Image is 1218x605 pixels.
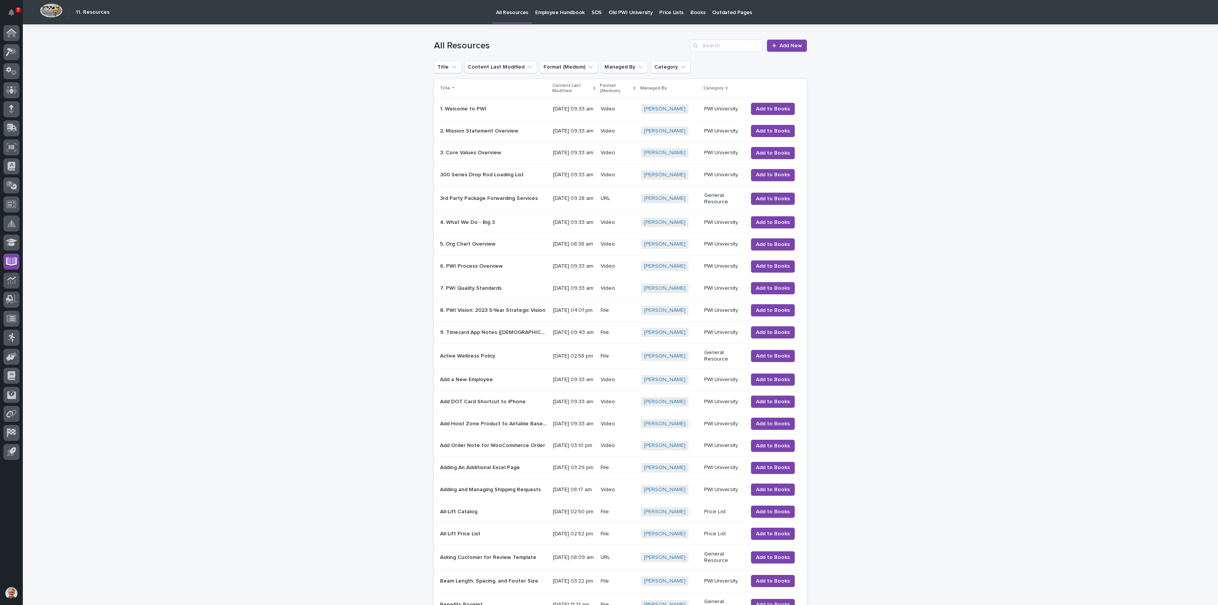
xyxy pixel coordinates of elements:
p: [DATE] 09:33 am [553,263,594,270]
p: Video [601,219,635,226]
span: Add to Books [756,126,790,136]
span: Add to Books [756,529,790,538]
p: File [601,353,635,359]
span: Add to Books [756,553,790,562]
p: Video [601,172,635,178]
tr: All-Lift CatalogAll-Lift Catalog [DATE] 02:50 pmFile[PERSON_NAME] Price ListAdd to Books [434,501,807,523]
button: Add to Books [751,169,795,181]
p: Video [601,285,635,292]
p: File [601,329,635,336]
tr: Add Order Note for WooCommerce OrderAdd Order Note for WooCommerce Order [DATE] 03:10 pmVideo[PER... [434,435,807,457]
p: [DATE] 09:43 am [553,329,594,336]
button: Add to Books [751,103,795,115]
p: Active Wellness Policy [440,351,497,359]
p: PWI University [704,421,742,427]
p: PWI University [704,329,742,336]
a: [PERSON_NAME] [644,241,686,247]
a: [PERSON_NAME] [644,285,686,292]
button: Add to Books [751,304,795,316]
p: Video [601,377,635,383]
span: Add to Books [756,485,790,494]
p: Beam Length, Spacing, and Footer Size [440,576,540,584]
p: [DATE] 09:28 am [553,195,594,202]
p: Price List [704,531,742,537]
p: Video [601,421,635,427]
button: Managed By [601,61,648,73]
tr: Add a New EmployeeAdd a New Employee [DATE] 09:33 amVideo[PERSON_NAME] PWI UniversityAdd to Books [434,369,807,391]
p: [DATE] 04:01 pm [553,307,594,314]
p: [DATE] 03:22 pm [553,578,594,584]
a: [PERSON_NAME] [644,353,686,359]
span: Add to Books [756,397,790,406]
button: Add to Books [751,418,795,430]
button: Add to Books [751,147,795,159]
p: 2. Mission Statement Overview [440,126,520,134]
p: File [601,465,635,471]
p: Add Order Note for WooCommerce Order [440,441,547,449]
p: Video [601,128,635,134]
a: [PERSON_NAME] [644,509,686,515]
p: PWI University [704,128,742,134]
p: General Resource [704,192,742,205]
p: Adding An Additional Excel Page [440,463,521,471]
button: Add to Books [751,506,795,518]
tr: Beam Length, Spacing, and Footer SizeBeam Length, Spacing, and Footer Size [DATE] 03:22 pmFile[PE... [434,570,807,592]
tr: 3rd Party Package Forwarding Services3rd Party Package Forwarding Services [DATE] 09:28 amURL[PER... [434,186,807,211]
button: Add to Books [751,125,795,137]
span: Add to Books [756,463,790,472]
span: Add to Books [756,328,790,337]
p: [DATE] 03:29 pm [553,465,594,471]
p: [DATE] 09:33 am [553,377,594,383]
p: 1. Welcome to PWI [440,104,488,112]
p: 9. Timecard App Notes (Hourly Employees Only) [440,328,548,336]
a: [PERSON_NAME] [644,377,686,383]
p: PWI University [704,263,742,270]
p: Video [601,399,635,405]
span: Add to Books [756,148,790,158]
p: [DATE] 08:38 am [553,241,594,247]
p: PWI University [704,465,742,471]
p: 3. Core Values Overview [440,148,503,156]
button: Add to Books [751,238,795,251]
p: PWI University [704,150,742,156]
p: PWI University [704,442,742,449]
p: URL [601,195,635,202]
p: Format (Medium) [600,81,631,96]
p: Asking Customer for Review Template [440,553,538,561]
span: Add to Books [756,375,790,384]
tr: 8. PWI Vision: 2023 5-Year Strategic Vision8. PWI Vision: 2023 5-Year Strategic Vision [DATE] 04:... [434,299,807,321]
p: [DATE] 02:52 pm [553,531,594,537]
img: Workspace Logo [40,3,62,18]
p: Video [601,241,635,247]
p: 4. What We Do - Big 3 [440,218,496,226]
span: Add to Books [756,419,790,428]
p: Adding and Managing Shipping Requests [440,485,542,493]
button: Add to Books [751,260,795,273]
a: [PERSON_NAME] [644,263,686,270]
a: [PERSON_NAME] [644,128,686,134]
tr: 7. PWI Quality Standards7. PWI Quality Standards [DATE] 09:33 amVideo[PERSON_NAME] PWI University... [434,277,807,299]
p: Video [601,150,635,156]
tr: 3. Core Values Overview3. Core Values Overview [DATE] 09:33 amVideo[PERSON_NAME] PWI UniversityAd... [434,142,807,164]
p: [DATE] 09:33 am [553,106,594,112]
p: PWI University [704,399,742,405]
a: [PERSON_NAME] [644,307,686,314]
p: 8. PWI Vision: 2023 5-Year Strategic Vision [440,306,547,314]
a: [PERSON_NAME] [644,554,686,561]
button: Add to Books [751,484,795,496]
button: Add to Books [751,282,795,294]
tr: Add DOT Card Shortcut to iPhoneAdd DOT Card Shortcut to iPhone [DATE] 09:33 amVideo[PERSON_NAME] ... [434,391,807,413]
p: Video [601,106,635,112]
a: [PERSON_NAME] [644,421,686,427]
p: [DATE] 09:33 am [553,285,594,292]
p: [DATE] 08:09 am [553,554,594,561]
p: General Resource [704,350,742,362]
p: [DATE] 03:10 pm [553,442,594,449]
button: Add to Books [751,193,795,205]
p: Title [440,84,450,93]
p: 7 [17,7,19,13]
p: PWI University [704,578,742,584]
span: Add New [780,42,802,49]
p: Add Hoist Zone Product to Airtable Base for Management [440,419,548,427]
button: Add to Books [751,374,795,386]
